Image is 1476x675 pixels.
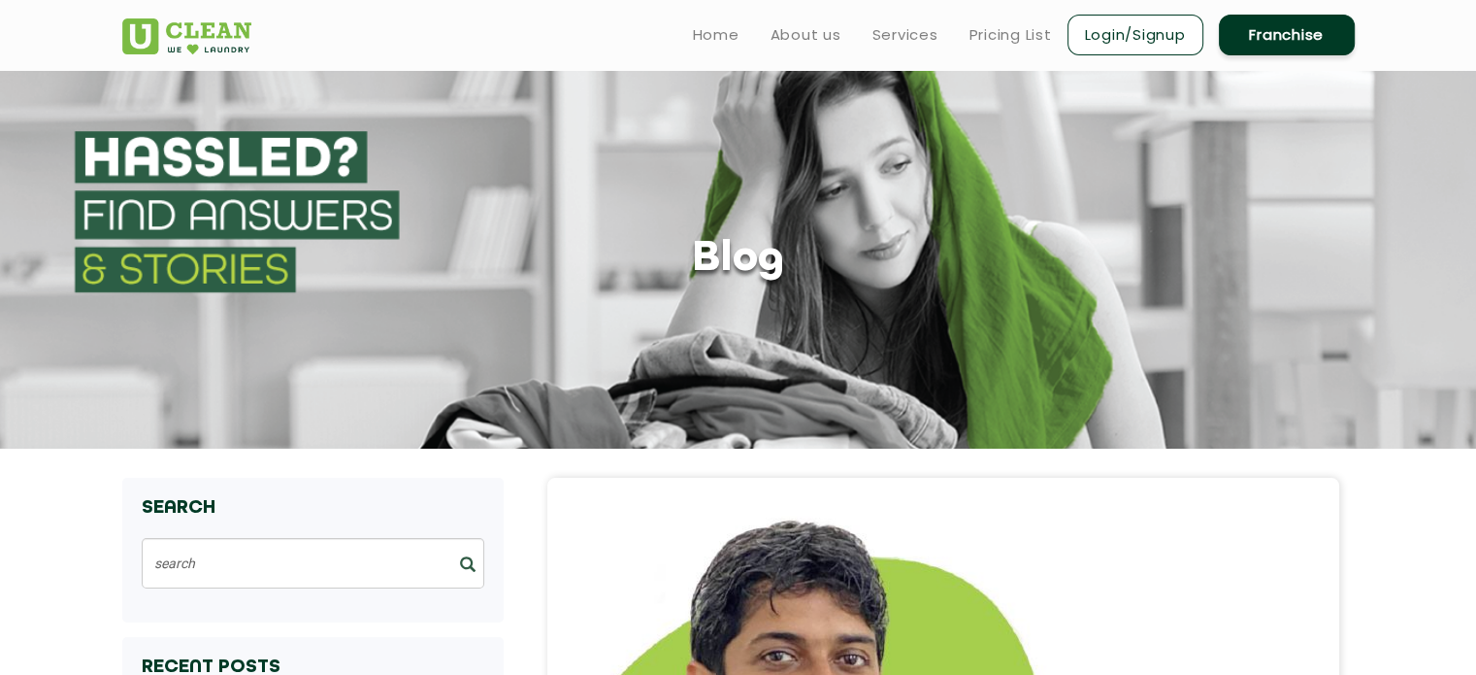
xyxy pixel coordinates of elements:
[692,235,784,285] h1: Blog
[1219,15,1355,55] a: Franchise
[122,18,251,54] img: UClean Laundry and Dry Cleaning
[969,23,1052,47] a: Pricing List
[693,23,739,47] a: Home
[142,497,484,519] h4: Search
[1067,15,1203,55] a: Login/Signup
[142,538,484,589] input: search
[771,23,841,47] a: About us
[872,23,938,47] a: Services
